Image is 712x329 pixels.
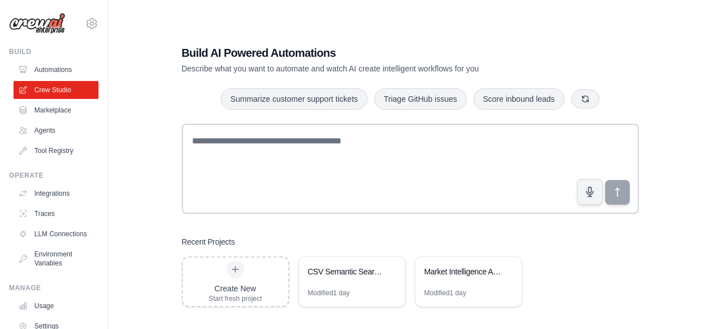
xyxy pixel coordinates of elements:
[9,283,98,292] div: Manage
[182,236,235,247] h3: Recent Projects
[14,142,98,160] a: Tool Registry
[209,294,262,303] div: Start fresh project
[14,184,98,202] a: Integrations
[14,245,98,272] a: Environment Variables
[9,47,98,56] div: Build
[308,289,350,298] div: Modified 1 day
[473,88,565,110] button: Score inbound leads
[9,171,98,180] div: Operate
[424,266,501,277] div: Market Intelligence Analyst for Startups
[14,205,98,223] a: Traces
[9,13,65,34] img: Logo
[14,121,98,139] a: Agents
[14,81,98,99] a: Crew Studio
[424,289,467,298] div: Modified 1 day
[14,225,98,243] a: LLM Connections
[182,45,560,61] h1: Build AI Powered Automations
[14,297,98,315] a: Usage
[308,266,385,277] div: CSV Semantic Search & Analysis
[374,88,467,110] button: Triage GitHub issues
[14,101,98,119] a: Marketplace
[571,89,599,109] button: Get new suggestions
[209,283,262,294] div: Create New
[182,63,560,74] p: Describe what you want to automate and watch AI create intelligent workflows for you
[14,61,98,79] a: Automations
[221,88,367,110] button: Summarize customer support tickets
[577,179,603,205] button: Click to speak your automation idea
